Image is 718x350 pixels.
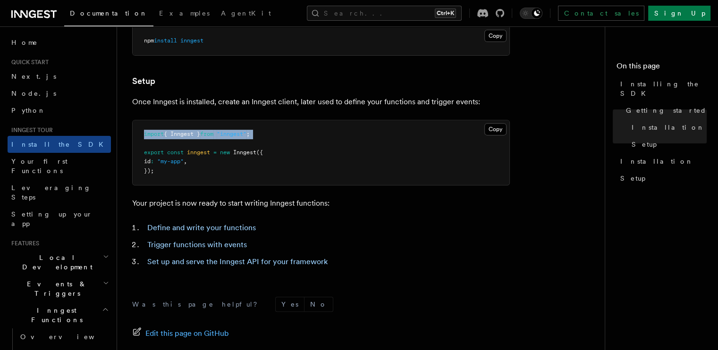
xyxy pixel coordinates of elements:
[307,6,462,21] button: Search...Ctrl+K
[8,279,103,298] span: Events & Triggers
[256,149,263,156] span: ({
[64,3,153,26] a: Documentation
[144,149,164,156] span: export
[147,223,256,232] a: Define and write your functions
[484,123,507,135] button: Copy
[620,79,707,98] span: Installing the SDK
[8,306,102,325] span: Inngest Functions
[558,6,644,21] a: Contact sales
[144,167,154,174] span: });
[8,206,111,232] a: Setting up your app
[132,75,155,88] a: Setup
[8,179,111,206] a: Leveraging Steps
[8,249,111,275] button: Local Development
[200,131,213,137] span: from
[184,158,187,165] span: ,
[213,149,217,156] span: =
[8,58,49,66] span: Quick start
[8,153,111,179] a: Your first Functions
[164,131,200,137] span: { Inngest }
[617,170,707,187] a: Setup
[435,8,456,18] kbd: Ctrl+K
[217,131,246,137] span: "inngest"
[157,158,184,165] span: "my-app"
[8,34,111,51] a: Home
[8,302,111,328] button: Inngest Functions
[11,38,38,47] span: Home
[8,68,111,85] a: Next.js
[167,149,184,156] span: const
[132,95,510,108] p: Once Inngest is installed, create an Inngest client, later used to define your functions and trig...
[70,9,148,17] span: Documentation
[221,9,271,17] span: AgentKit
[628,119,707,136] a: Installation
[11,90,56,97] span: Node.js
[632,140,657,149] span: Setup
[11,184,91,201] span: Leveraging Steps
[159,9,210,17] span: Examples
[617,60,707,75] h4: On this page
[246,131,250,137] span: ;
[215,3,277,25] a: AgentKit
[628,136,707,153] a: Setup
[132,300,264,309] p: Was this page helpful?
[632,123,705,132] span: Installation
[11,210,93,227] span: Setting up your app
[276,297,304,311] button: Yes
[648,6,710,21] a: Sign Up
[626,106,707,115] span: Getting started
[8,240,39,247] span: Features
[233,149,256,156] span: Inngest
[8,253,103,272] span: Local Development
[154,37,177,44] span: install
[620,157,693,166] span: Installation
[11,73,56,80] span: Next.js
[520,8,542,19] button: Toggle dark mode
[145,327,229,340] span: Edit this page on GitHub
[617,153,707,170] a: Installation
[617,75,707,102] a: Installing the SDK
[304,297,333,311] button: No
[11,141,109,148] span: Install the SDK
[20,333,118,341] span: Overview
[17,328,111,345] a: Overview
[11,107,46,114] span: Python
[132,327,229,340] a: Edit this page on GitHub
[622,102,707,119] a: Getting started
[8,102,111,119] a: Python
[8,275,111,302] button: Events & Triggers
[8,136,111,153] a: Install the SDK
[11,158,68,175] span: Your first Functions
[187,149,210,156] span: inngest
[153,3,215,25] a: Examples
[151,158,154,165] span: :
[220,149,230,156] span: new
[144,158,151,165] span: id
[484,30,507,42] button: Copy
[144,131,164,137] span: import
[147,257,328,266] a: Set up and serve the Inngest API for your framework
[8,85,111,102] a: Node.js
[180,37,203,44] span: inngest
[8,126,53,134] span: Inngest tour
[147,240,247,249] a: Trigger functions with events
[620,174,645,183] span: Setup
[144,37,154,44] span: npm
[132,197,510,210] p: Your project is now ready to start writing Inngest functions:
